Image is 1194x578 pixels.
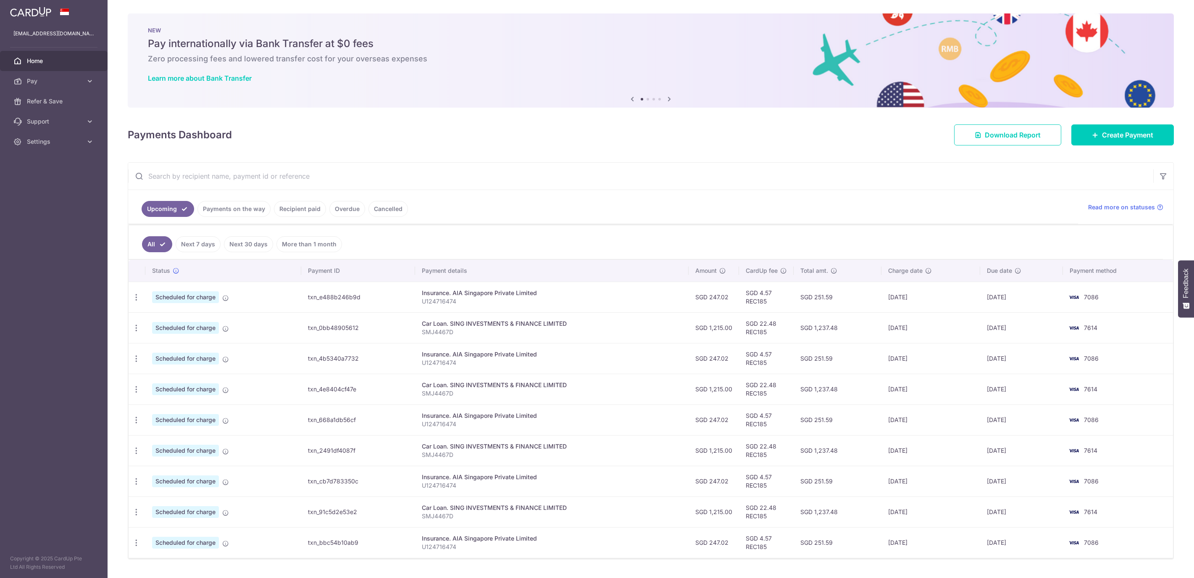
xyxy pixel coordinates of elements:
[276,236,342,252] a: More than 1 month
[1065,354,1082,364] img: Bank Card
[274,201,326,217] a: Recipient paid
[980,527,1063,558] td: [DATE]
[794,527,881,558] td: SGD 251.59
[27,117,82,126] span: Support
[881,435,980,466] td: [DATE]
[1084,478,1099,485] span: 7086
[695,267,717,275] span: Amount
[689,282,739,312] td: SGD 247.02
[794,282,881,312] td: SGD 251.59
[1084,508,1097,515] span: 7614
[881,404,980,435] td: [DATE]
[197,201,271,217] a: Payments on the way
[1065,476,1082,486] img: Bank Card
[1065,507,1082,517] img: Bank Card
[224,236,273,252] a: Next 30 days
[1063,260,1173,282] th: Payment method
[152,537,219,549] span: Scheduled for charge
[739,527,794,558] td: SGD 4.57 REC185
[1065,446,1082,456] img: Bank Card
[739,343,794,374] td: SGD 4.57 REC185
[152,322,219,334] span: Scheduled for charge
[148,54,1154,64] h6: Zero processing fees and lowered transfer cost for your overseas expenses
[422,359,682,367] p: U124716474
[881,466,980,496] td: [DATE]
[422,350,682,359] div: Insurance. AIA Singapore Private Limited
[980,466,1063,496] td: [DATE]
[739,466,794,496] td: SGD 4.57 REC185
[368,201,408,217] a: Cancelled
[1065,384,1082,394] img: Bank Card
[329,201,365,217] a: Overdue
[794,374,881,404] td: SGD 1,237.48
[794,496,881,527] td: SGD 1,237.48
[980,496,1063,527] td: [DATE]
[739,435,794,466] td: SGD 22.48 REC185
[422,504,682,512] div: Car Loan. SING INVESTMENTS & FINANCE LIMITED
[422,297,682,306] p: U124716474
[888,267,923,275] span: Charge date
[794,435,881,466] td: SGD 1,237.48
[689,496,739,527] td: SGD 1,215.00
[689,374,739,404] td: SGD 1,215.00
[1084,416,1099,423] span: 7086
[422,481,682,490] p: U124716474
[1084,539,1099,546] span: 7086
[800,267,828,275] span: Total amt.
[881,312,980,343] td: [DATE]
[301,312,415,343] td: txn_0bb48905612
[954,124,1061,145] a: Download Report
[301,260,415,282] th: Payment ID
[415,260,689,282] th: Payment details
[142,236,172,252] a: All
[148,37,1154,50] h5: Pay internationally via Bank Transfer at $0 fees
[1071,124,1174,145] a: Create Payment
[980,282,1063,312] td: [DATE]
[1084,385,1097,393] span: 7614
[739,374,794,404] td: SGD 22.48 REC185
[739,312,794,343] td: SGD 22.48 REC185
[301,282,415,312] td: txn_e488b246b9d
[881,527,980,558] td: [DATE]
[1065,323,1082,333] img: Bank Card
[128,127,232,143] h4: Payments Dashboard
[1065,538,1082,548] img: Bank Card
[13,29,94,38] p: [EMAIL_ADDRESS][DOMAIN_NAME]
[746,267,778,275] span: CardUp fee
[794,343,881,374] td: SGD 251.59
[689,527,739,558] td: SGD 247.02
[152,383,219,395] span: Scheduled for charge
[152,267,170,275] span: Status
[422,442,682,451] div: Car Loan. SING INVESTMENTS & FINANCE LIMITED
[422,473,682,481] div: Insurance. AIA Singapore Private Limited
[1084,324,1097,331] span: 7614
[422,451,682,459] p: SMJ4467D
[176,236,221,252] a: Next 7 days
[301,466,415,496] td: txn_cb7d783350c
[152,291,219,303] span: Scheduled for charge
[27,57,82,65] span: Home
[301,435,415,466] td: txn_2491df4087f
[1084,355,1099,362] span: 7086
[987,267,1012,275] span: Due date
[27,137,82,146] span: Settings
[27,77,82,85] span: Pay
[794,466,881,496] td: SGD 251.59
[881,374,980,404] td: [DATE]
[739,404,794,435] td: SGD 4.57 REC185
[689,466,739,496] td: SGD 247.02
[142,201,194,217] a: Upcoming
[881,496,980,527] td: [DATE]
[152,353,219,364] span: Scheduled for charge
[152,445,219,457] span: Scheduled for charge
[1065,292,1082,302] img: Bank Card
[1088,203,1163,211] a: Read more on statuses
[739,496,794,527] td: SGD 22.48 REC185
[739,282,794,312] td: SGD 4.57 REC185
[422,512,682,520] p: SMJ4467D
[689,343,739,374] td: SGD 247.02
[10,7,51,17] img: CardUp
[980,404,1063,435] td: [DATE]
[422,543,682,551] p: U124716474
[422,412,682,420] div: Insurance. AIA Singapore Private Limited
